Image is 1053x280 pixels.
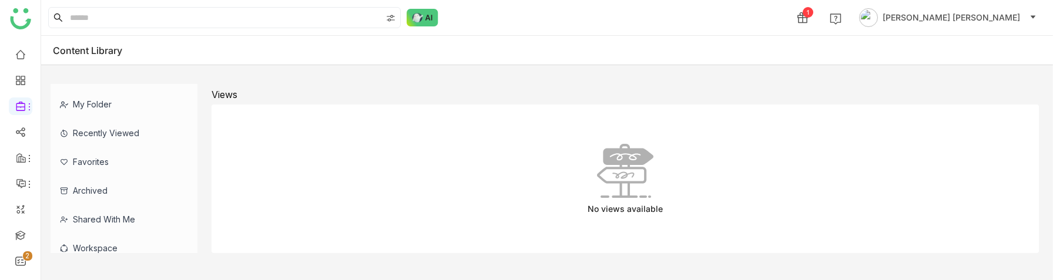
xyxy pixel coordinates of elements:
div: Views [212,89,237,100]
img: No data [597,144,653,198]
img: help.svg [830,13,841,25]
span: [PERSON_NAME] [PERSON_NAME] [883,11,1020,24]
img: search-type.svg [386,14,395,23]
p: 2 [25,250,30,262]
div: Recently Viewed [51,119,189,147]
div: My Folder [51,90,189,119]
img: avatar [859,8,878,27]
div: Shared with me [51,205,189,234]
div: Content Library [53,45,140,56]
img: ask-buddy-normal.svg [407,9,438,26]
div: 1 [803,7,813,18]
button: [PERSON_NAME] [PERSON_NAME] [857,8,1039,27]
div: No views available [588,204,663,214]
div: Archived [51,176,189,205]
div: Favorites [51,147,189,176]
img: logo [10,8,31,29]
div: Workspace [51,234,189,262]
nz-badge-sup: 2 [23,251,32,261]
